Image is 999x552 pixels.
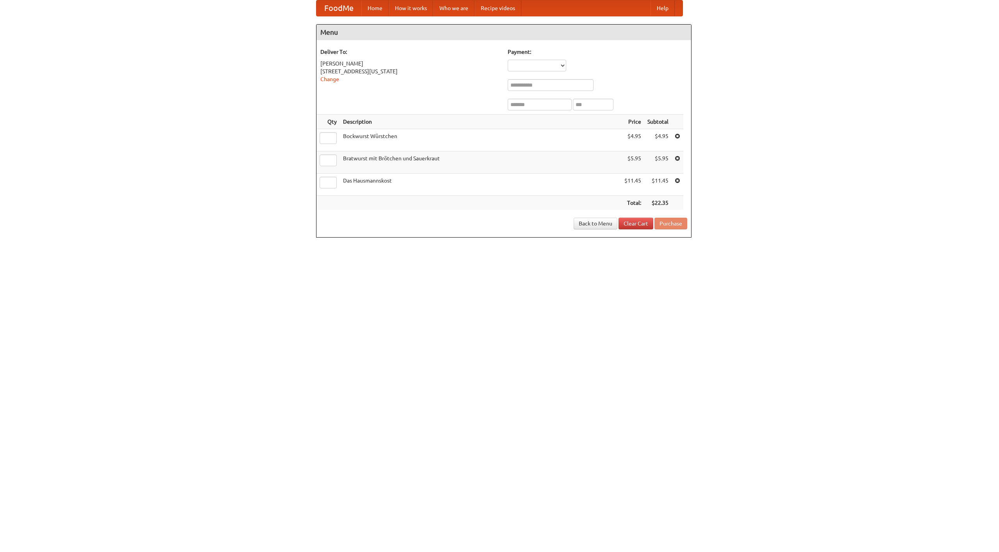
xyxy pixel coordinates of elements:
[574,218,617,229] a: Back to Menu
[433,0,475,16] a: Who we are
[619,218,653,229] a: Clear Cart
[621,151,644,174] td: $5.95
[644,129,672,151] td: $4.95
[361,0,389,16] a: Home
[340,174,621,196] td: Das Hausmannskost
[651,0,675,16] a: Help
[320,76,339,82] a: Change
[621,174,644,196] td: $11.45
[316,25,691,40] h4: Menu
[340,151,621,174] td: Bratwurst mit Brötchen und Sauerkraut
[644,174,672,196] td: $11.45
[340,129,621,151] td: Bockwurst Würstchen
[644,196,672,210] th: $22.35
[475,0,521,16] a: Recipe videos
[316,0,361,16] a: FoodMe
[644,151,672,174] td: $5.95
[320,67,500,75] div: [STREET_ADDRESS][US_STATE]
[621,115,644,129] th: Price
[508,48,687,56] h5: Payment:
[320,48,500,56] h5: Deliver To:
[644,115,672,129] th: Subtotal
[654,218,687,229] button: Purchase
[389,0,433,16] a: How it works
[316,115,340,129] th: Qty
[621,196,644,210] th: Total:
[340,115,621,129] th: Description
[621,129,644,151] td: $4.95
[320,60,500,67] div: [PERSON_NAME]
